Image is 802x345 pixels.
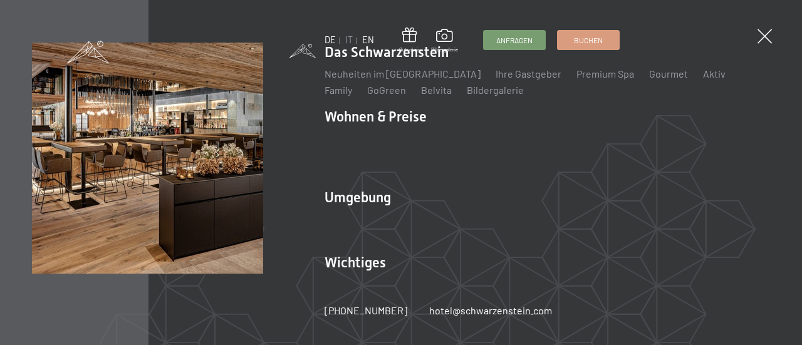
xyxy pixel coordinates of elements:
[558,31,619,49] a: Buchen
[574,35,603,46] span: Buchen
[484,31,545,49] a: Anfragen
[362,34,374,45] a: EN
[345,34,353,45] a: IT
[421,84,452,96] a: Belvita
[467,84,524,96] a: Bildergalerie
[325,304,407,317] a: [PHONE_NUMBER]
[399,46,420,53] span: Gutschein
[429,304,552,317] a: hotel@schwarzenstein.com
[431,29,458,53] a: Bildergalerie
[649,68,688,80] a: Gourmet
[367,84,406,96] a: GoGreen
[325,84,352,96] a: Family
[703,68,726,80] a: Aktiv
[576,68,634,80] a: Premium Spa
[325,304,407,316] span: [PHONE_NUMBER]
[496,68,561,80] a: Ihre Gastgeber
[325,68,481,80] a: Neuheiten im [GEOGRAPHIC_DATA]
[496,35,533,46] span: Anfragen
[431,46,458,53] span: Bildergalerie
[399,28,420,53] a: Gutschein
[325,34,336,45] a: DE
